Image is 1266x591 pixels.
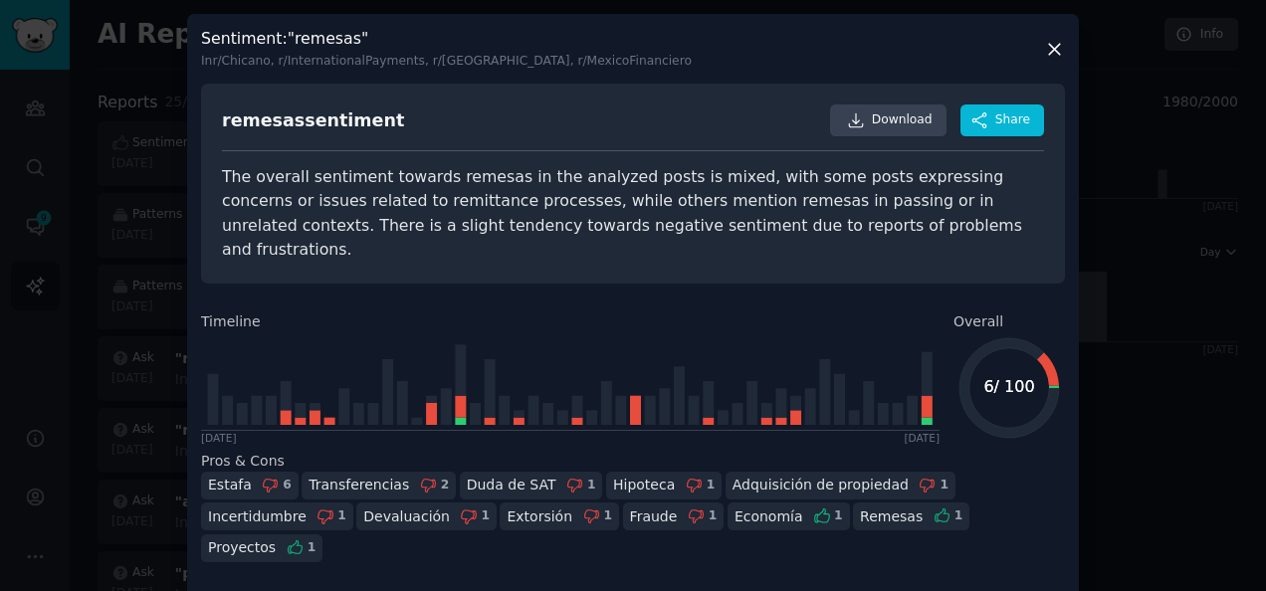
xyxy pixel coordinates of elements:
div: [DATE] [201,431,237,445]
a: Download [830,104,947,136]
span: Overall [953,311,1003,332]
div: 1 [587,477,596,494]
text: 6 / 100 [983,377,1034,396]
div: 1 [337,507,346,525]
div: remesas sentiment [222,108,404,133]
div: 2 [441,477,450,494]
div: [DATE] [904,431,940,445]
div: Fraude [630,506,678,527]
div: 1 [604,507,613,525]
div: Remesas [860,506,923,527]
div: Hipoteca [613,475,675,495]
div: Duda de SAT [467,475,556,495]
div: Estafa [208,475,252,495]
div: In r/Chicano, r/InternationalPayments, r/[GEOGRAPHIC_DATA], r/MexicoFinanciero [201,53,692,71]
div: 1 [709,507,718,525]
div: 1 [954,507,963,525]
div: The overall sentiment towards remesas in the analyzed posts is mixed, with some posts expressing ... [222,165,1044,263]
span: Download [872,111,933,129]
div: 6 [283,477,292,494]
button: Share [960,104,1044,136]
span: Pros & Cons [201,453,285,469]
div: 1 [707,477,716,494]
span: Share [995,111,1030,129]
div: Adquisición de propiedad [733,475,909,495]
div: Devaluación [363,506,450,527]
div: 1 [308,539,316,557]
div: Incertidumbre [208,506,307,527]
div: 1 [834,507,843,525]
div: Extorsión [507,506,572,527]
div: Economía [735,506,803,527]
div: 1 [940,477,949,494]
div: 1 [481,507,490,525]
span: Timeline [201,311,261,332]
div: Proyectos [208,537,276,558]
div: Transferencias [309,475,409,495]
h3: Sentiment : "remesas" [201,28,692,70]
